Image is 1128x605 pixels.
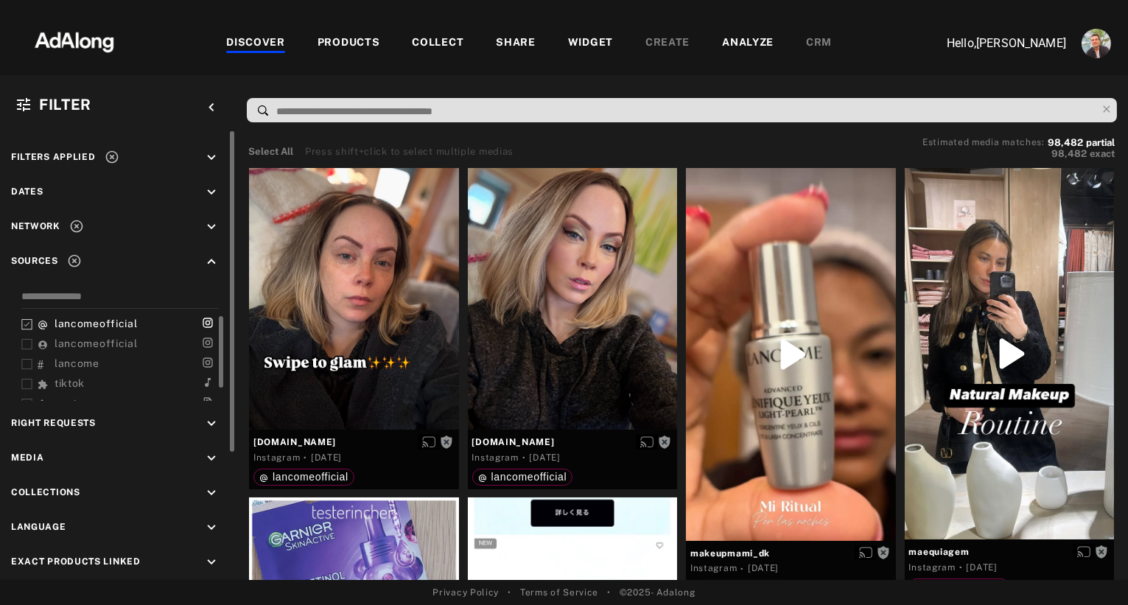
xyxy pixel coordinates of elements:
[496,35,536,52] div: SHARE
[248,144,293,159] button: Select All
[39,96,91,113] span: Filter
[1054,534,1128,605] iframe: Chat Widget
[253,451,300,464] div: Instagram
[11,221,60,231] span: Network
[11,418,96,428] span: Right Requests
[203,416,220,432] i: keyboard_arrow_down
[11,487,80,497] span: Collections
[203,150,220,166] i: keyboard_arrow_down
[967,562,998,573] time: 2025-04-17T09:55:00.000Z
[432,586,499,599] a: Privacy Policy
[11,186,43,197] span: Dates
[568,35,613,52] div: WIDGET
[690,562,737,575] div: Instagram
[203,485,220,501] i: keyboard_arrow_down
[855,545,877,561] button: Enable diffusion on this media
[418,434,440,450] button: Enable diffusion on this media
[55,338,138,349] span: lancomeofficial
[55,357,99,369] span: lancome
[722,35,774,52] div: ANALYZE
[1078,25,1115,62] button: Account settings
[318,35,380,52] div: PRODUCTS
[1051,148,1087,159] span: 98,482
[10,18,139,63] img: 63233d7d88ed69de3c212112c67096b6.png
[472,436,673,449] span: [DOMAIN_NAME]
[636,434,658,450] button: Enable diffusion on this media
[55,318,138,329] span: lancomeofficial
[919,35,1066,52] p: Hello, [PERSON_NAME]
[909,545,1110,559] span: maequiagem
[1048,139,1115,147] button: 98,482partial
[203,554,220,570] i: keyboard_arrow_down
[253,436,455,449] span: [DOMAIN_NAME]
[305,144,514,159] div: Press shift+click to select multiple medias
[203,253,220,270] i: keyboard_arrow_up
[259,472,348,482] div: lancomeofficial
[877,548,890,558] span: Rights not requested
[11,256,58,266] span: Sources
[11,452,44,463] span: Media
[55,377,85,389] span: tiktok
[806,35,832,52] div: CRM
[304,452,307,464] span: ·
[645,35,690,52] div: CREATE
[658,436,671,447] span: Rights not requested
[922,147,1115,161] button: 98,482exact
[1082,29,1111,58] img: ACg8ocLjEk1irI4XXb49MzUGwa4F_C3PpCyg-3CPbiuLEZrYEA=s96-c
[273,471,348,483] span: lancomeofficial
[412,35,463,52] div: COLLECT
[522,452,526,464] span: ·
[620,586,696,599] span: © 2025 - Adalong
[11,522,66,532] span: Language
[11,152,96,162] span: Filters applied
[203,450,220,466] i: keyboard_arrow_down
[478,472,567,482] div: lancomeofficial
[491,471,567,483] span: lancomeofficial
[203,99,220,116] i: keyboard_arrow_left
[440,436,453,447] span: Rights not requested
[922,137,1045,147] span: Estimated media matches:
[520,586,598,599] a: Terms of Service
[203,219,220,235] i: keyboard_arrow_down
[311,452,342,463] time: 2025-04-17T10:05:54.000Z
[607,586,611,599] span: •
[690,547,891,560] span: makeupmami_dk
[508,586,511,599] span: •
[959,562,963,573] span: ·
[909,561,956,574] div: Instagram
[203,520,220,536] i: keyboard_arrow_down
[11,556,141,567] span: Exact Products Linked
[203,184,220,200] i: keyboard_arrow_down
[472,451,519,464] div: Instagram
[226,35,285,52] div: DISCOVER
[740,563,744,575] span: ·
[1048,137,1083,148] span: 98,482
[748,563,779,573] time: 2025-04-17T09:59:52.000Z
[55,397,93,409] span: custom
[530,452,561,463] time: 2025-04-17T10:05:54.000Z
